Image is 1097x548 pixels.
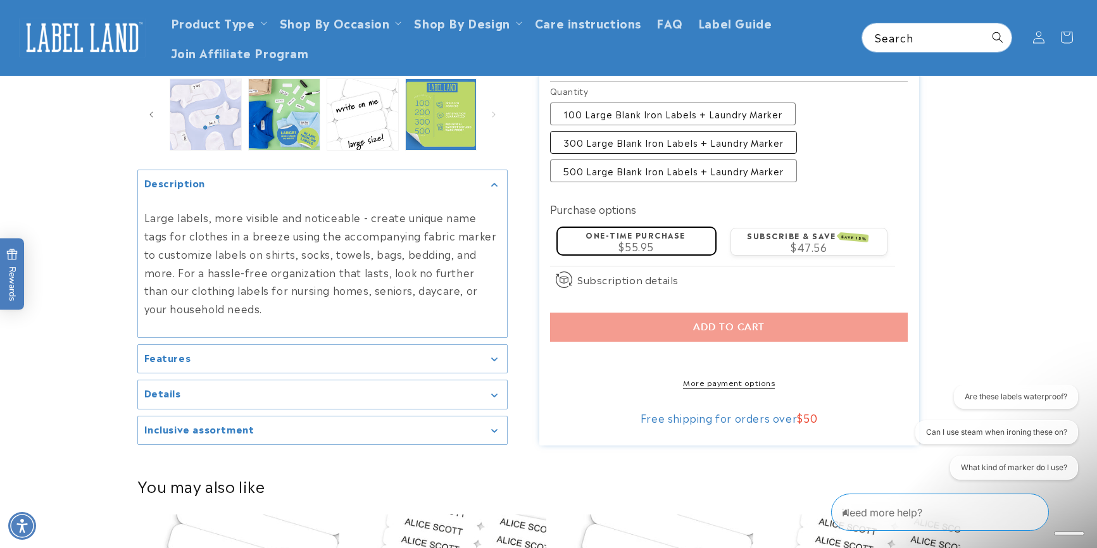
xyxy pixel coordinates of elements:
a: Shop By Design [414,14,510,31]
span: $55.95 [618,239,654,254]
span: Rewards [6,249,18,301]
label: 100 Large Blank Iron Labels + Laundry Marker [550,103,796,125]
summary: Inclusive assortment [138,416,507,445]
button: Load image 5 in gallery view [170,78,242,151]
button: Add to cart [550,313,908,342]
div: Free shipping for orders over [550,411,908,424]
span: $47.56 [791,239,827,254]
summary: Description [138,170,507,199]
summary: Details [138,381,507,409]
h2: Details [144,387,181,400]
span: Care instructions [535,15,641,30]
summary: Product Type [163,8,272,37]
a: Product Type [171,14,255,31]
label: Subscribe & save [747,230,868,241]
span: Subscription details [577,272,679,287]
img: Label Land [19,18,146,57]
h2: Features [144,351,191,364]
label: 300 Large Blank Iron Labels + Laundry Marker [550,131,797,154]
summary: Shop By Design [406,8,527,37]
iframe: Gorgias Floating Chat [831,489,1084,535]
label: Purchase options [550,201,636,216]
legend: Quantity [550,85,589,97]
span: FAQ [656,15,683,30]
button: Load image 6 in gallery view [248,78,320,151]
span: Shop By Occasion [280,15,390,30]
a: Join Affiliate Program [163,37,317,67]
span: 50 [803,410,817,425]
span: Label Guide [698,15,772,30]
span: SAVE 15% [839,232,869,242]
h2: You may also like [137,476,960,495]
summary: Features [138,345,507,373]
a: Care instructions [527,8,649,37]
iframe: Gorgias live chat conversation starters [905,385,1084,491]
button: Load image 8 in gallery view [405,78,477,151]
a: FAQ [649,8,691,37]
div: Accessibility Menu [8,512,36,540]
button: Slide right [480,101,508,128]
button: Load image 7 in gallery view [327,78,399,151]
h2: Description [144,177,206,189]
summary: Shop By Occasion [272,8,407,37]
a: Label Land [15,13,151,62]
span: Add to cart [693,321,765,333]
h2: Inclusive assortment [144,423,254,435]
a: Label Guide [691,8,780,37]
label: 500 Large Blank Iron Labels + Laundry Marker [550,159,797,182]
label: One-time purchase [586,229,686,240]
button: Search [984,23,1012,51]
p: Large labels, more visible and noticeable - create unique name tags for clothes in a breeze using... [144,208,501,318]
button: Slide left [137,101,165,128]
a: More payment options [550,377,908,388]
span: Join Affiliate Program [171,45,309,59]
span: $ [797,410,803,425]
